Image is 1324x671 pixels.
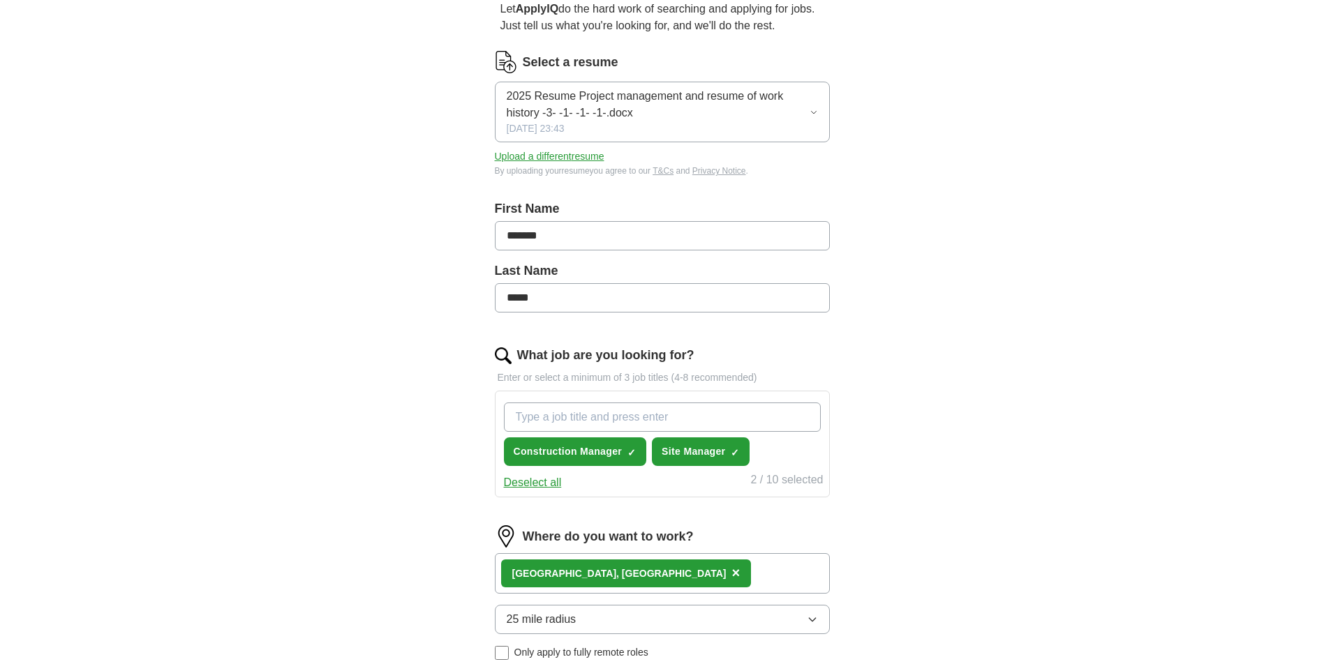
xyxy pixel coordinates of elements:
input: Type a job title and press enter [504,402,821,432]
div: [GEOGRAPHIC_DATA], [GEOGRAPHIC_DATA] [512,566,727,581]
span: ✓ [627,447,636,458]
button: Deselect all [504,474,562,491]
button: Construction Manager✓ [504,437,647,466]
span: 2025 Resume Project management and resume of work history -3- -1- -1- -1-.docx [507,88,810,121]
label: What job are you looking for? [517,346,694,365]
span: Construction Manager [514,444,623,459]
a: T&Cs [653,166,674,176]
span: × [731,565,740,580]
a: Privacy Notice [692,166,746,176]
label: First Name [495,199,830,218]
span: [DATE] 23:43 [507,121,565,136]
img: CV Icon [495,51,517,73]
button: Site Manager✓ [652,437,750,466]
label: Last Name [495,262,830,280]
img: search.png [495,347,512,364]
button: 25 mile radius [495,605,830,634]
button: × [731,563,740,584]
button: Upload a differentresume [495,149,604,164]
p: Enter or select a minimum of 3 job titles (4-8 recommended) [495,370,830,385]
div: By uploading your resume you agree to our and . [495,165,830,177]
input: Only apply to fully remote roles [495,646,509,660]
span: ✓ [731,447,739,458]
strong: ApplyIQ [516,3,558,15]
button: 2025 Resume Project management and resume of work history -3- -1- -1- -1-.docx[DATE] 23:43 [495,82,830,142]
span: Site Manager [662,444,725,459]
label: Select a resume [523,53,618,72]
label: Where do you want to work? [523,527,694,546]
img: location.png [495,525,517,548]
span: 25 mile radius [507,611,577,628]
div: 2 / 10 selected [750,472,823,491]
span: Only apply to fully remote roles [514,645,648,660]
